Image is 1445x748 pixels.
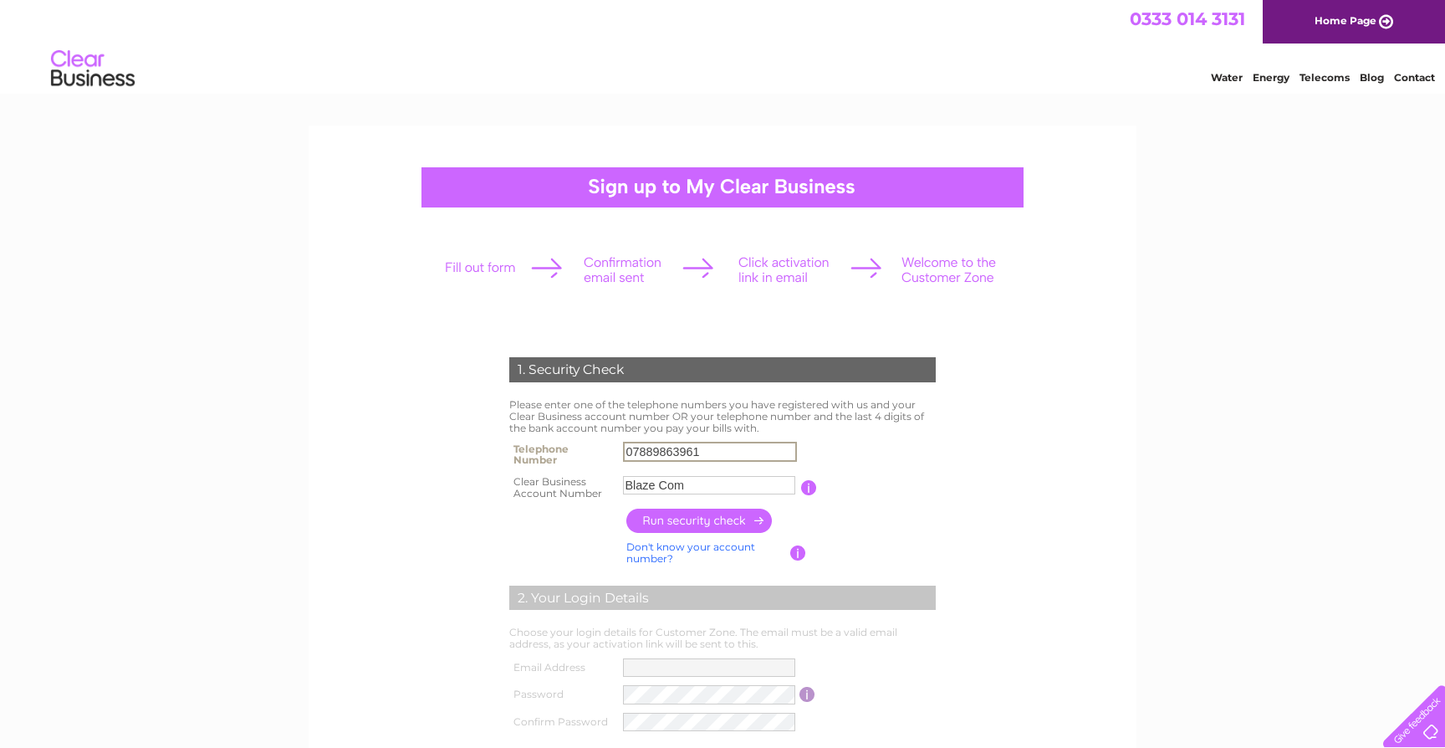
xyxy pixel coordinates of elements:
[1299,71,1350,84] a: Telecoms
[509,357,936,382] div: 1. Security Check
[1360,71,1384,84] a: Blog
[509,586,936,611] div: 2. Your Login Details
[505,438,619,471] th: Telephone Number
[626,541,755,565] a: Don't know your account number?
[790,546,806,561] input: Information
[799,687,815,702] input: Information
[1130,8,1245,29] a: 0333 014 3131
[1253,71,1289,84] a: Energy
[505,395,940,438] td: Please enter one of the telephone numbers you have registered with us and your Clear Business acc...
[505,681,619,709] th: Password
[329,9,1119,81] div: Clear Business is a trading name of Verastar Limited (registered in [GEOGRAPHIC_DATA] No. 3667643...
[505,471,619,505] th: Clear Business Account Number
[1211,71,1243,84] a: Water
[505,709,619,736] th: Confirm Password
[505,654,619,681] th: Email Address
[50,44,135,95] img: logo.png
[801,480,817,495] input: Information
[505,622,940,654] td: Choose your login details for Customer Zone. The email must be a valid email address, as your act...
[1394,71,1435,84] a: Contact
